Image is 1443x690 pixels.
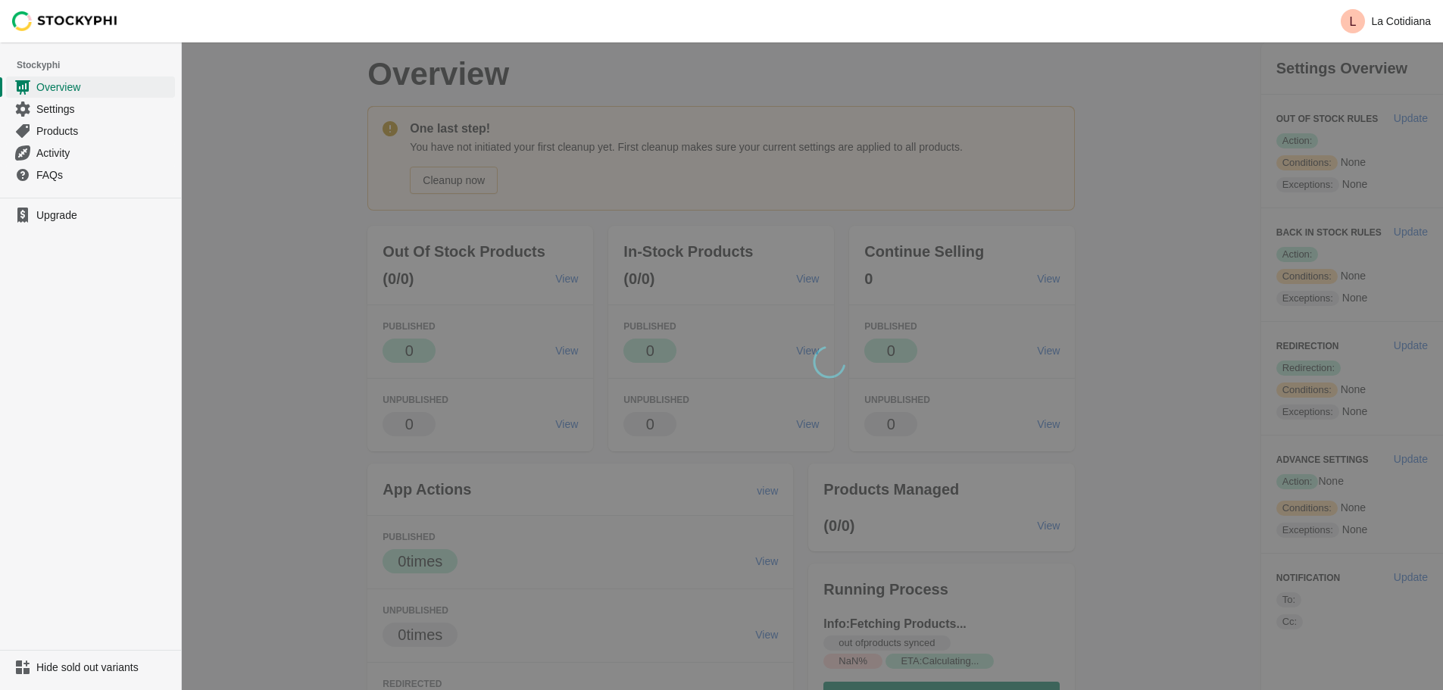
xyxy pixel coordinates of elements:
img: Stockyphi [12,11,118,31]
a: Overview [6,76,175,98]
a: Activity [6,142,175,164]
span: Products [36,123,172,139]
p: La Cotidiana [1371,15,1431,27]
span: Upgrade [36,208,172,223]
span: Settings [36,101,172,117]
a: Products [6,120,175,142]
span: FAQs [36,167,172,183]
a: Upgrade [6,205,175,226]
a: Settings [6,98,175,120]
span: Overview [36,80,172,95]
a: Hide sold out variants [6,657,175,678]
span: Avatar with initials L [1341,9,1365,33]
a: FAQs [6,164,175,186]
text: L [1350,15,1357,28]
span: Activity [36,145,172,161]
button: Avatar with initials LLa Cotidiana [1335,6,1437,36]
span: Hide sold out variants [36,660,172,675]
span: Stockyphi [17,58,181,73]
